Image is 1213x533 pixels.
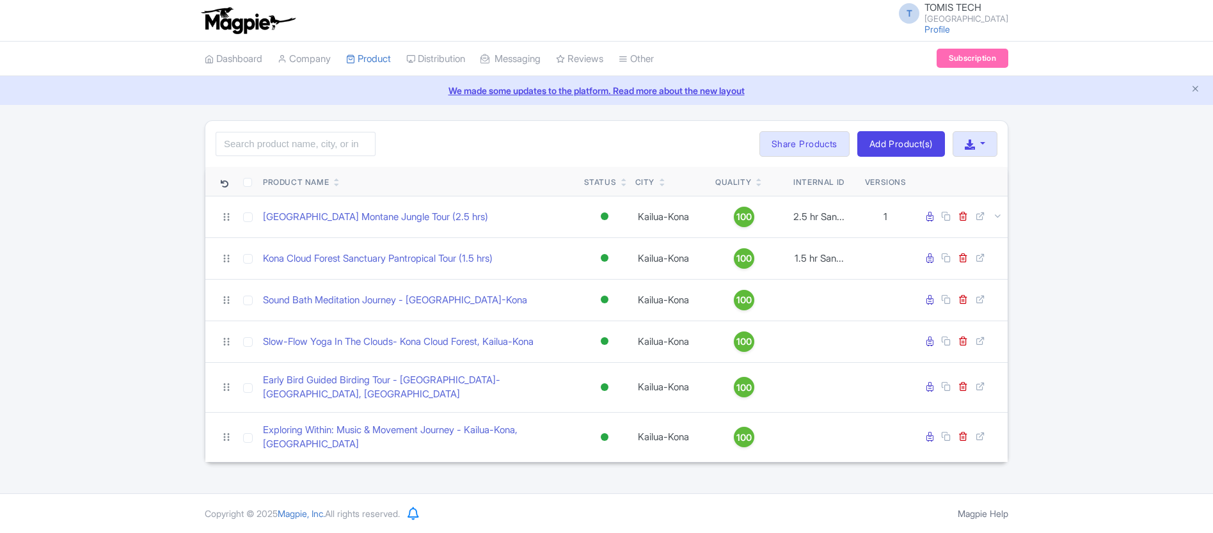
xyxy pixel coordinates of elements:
span: Magpie, Inc. [278,508,325,519]
a: 100 [715,427,773,447]
small: [GEOGRAPHIC_DATA] [924,15,1008,23]
div: City [635,177,654,188]
div: Product Name [263,177,329,188]
a: 100 [715,207,773,227]
span: 100 [736,293,752,307]
a: Company [278,42,331,77]
span: TOMIS TECH [924,1,981,13]
a: Kona Cloud Forest Sanctuary Pantropical Tour (1.5 hrs) [263,251,493,266]
a: Add Product(s) [857,131,945,157]
td: 1.5 hr San... [778,237,859,279]
td: Kailua-Kona [630,196,710,237]
div: Copyright © 2025 All rights reserved. [197,507,408,520]
div: Active [598,378,611,397]
a: 100 [715,377,773,397]
a: Slow-Flow Yoga In The Clouds- Kona Cloud Forest, Kailua-Kona [263,335,534,349]
input: Search product name, city, or interal id [216,132,376,156]
span: 100 [736,381,752,395]
span: 100 [736,335,752,349]
div: Active [598,428,611,447]
a: 100 [715,331,773,352]
div: Active [598,290,611,309]
a: Sound Bath Meditation Journey - [GEOGRAPHIC_DATA]-Kona [263,293,527,308]
a: Magpie Help [958,508,1008,519]
a: Reviews [556,42,603,77]
div: Active [598,332,611,351]
a: Profile [924,24,950,35]
a: T TOMIS TECH [GEOGRAPHIC_DATA] [891,3,1008,23]
td: Kailua-Kona [630,279,710,321]
a: [GEOGRAPHIC_DATA] Montane Jungle Tour (2.5 hrs) [263,210,488,225]
div: Active [598,207,611,226]
a: Other [619,42,654,77]
button: Close announcement [1191,83,1200,97]
a: We made some updates to the platform. Read more about the new layout [8,84,1205,97]
span: 1 [884,211,887,223]
a: Subscription [937,49,1008,68]
a: Product [346,42,391,77]
td: 2.5 hr San... [778,196,859,237]
a: 100 [715,248,773,269]
a: 100 [715,290,773,310]
td: Kailua-Kona [630,412,710,462]
span: 100 [736,210,752,224]
th: Internal ID [778,167,859,196]
td: Kailua-Kona [630,362,710,412]
th: Versions [860,167,912,196]
span: 100 [736,251,752,266]
td: Kailua-Kona [630,237,710,279]
div: Active [598,249,611,267]
a: Dashboard [205,42,262,77]
a: Exploring Within: Music & Movement Journey - Kailua-Kona, [GEOGRAPHIC_DATA] [263,423,574,452]
img: logo-ab69f6fb50320c5b225c76a69d11143b.png [198,6,297,35]
span: 100 [736,431,752,445]
div: Status [584,177,617,188]
span: T [899,3,919,24]
td: Kailua-Kona [630,321,710,362]
a: Distribution [406,42,465,77]
a: Share Products [759,131,850,157]
a: Early Bird Guided Birding Tour - [GEOGRAPHIC_DATA]-[GEOGRAPHIC_DATA], [GEOGRAPHIC_DATA] [263,373,574,402]
div: Quality [715,177,751,188]
a: Messaging [480,42,541,77]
